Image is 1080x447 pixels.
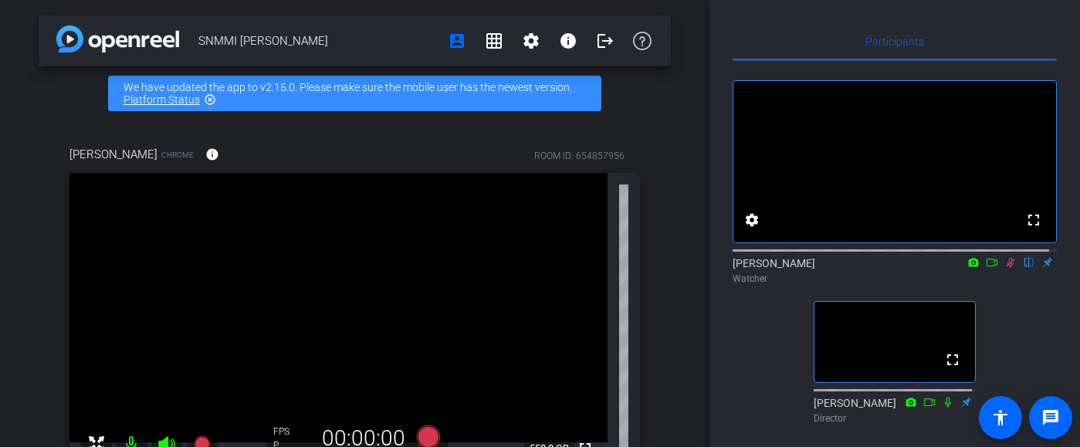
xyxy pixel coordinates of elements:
[1020,255,1038,269] mat-icon: flip
[596,32,614,50] mat-icon: logout
[814,411,976,425] div: Director
[559,32,577,50] mat-icon: info
[534,149,625,163] div: ROOM ID: 654857956
[522,32,540,50] mat-icon: settings
[108,76,601,111] div: We have updated the app to v2.15.0. Please make sure the mobile user has the newest version.
[56,25,179,52] img: app-logo
[205,147,219,161] mat-icon: info
[743,211,761,229] mat-icon: settings
[485,32,503,50] mat-icon: grid_on
[198,25,438,56] span: SNMMI [PERSON_NAME]
[733,272,1057,286] div: Watcher
[124,93,200,106] a: Platform Status
[204,93,216,106] mat-icon: highlight_off
[161,149,194,161] span: Chrome
[991,408,1010,427] mat-icon: accessibility
[943,350,962,369] mat-icon: fullscreen
[69,146,157,163] span: [PERSON_NAME]
[1041,408,1060,427] mat-icon: message
[448,32,466,50] mat-icon: account_box
[814,395,976,425] div: [PERSON_NAME]
[865,36,924,47] span: Participants
[274,426,290,437] span: FPS
[1024,211,1043,229] mat-icon: fullscreen
[733,256,1057,286] div: [PERSON_NAME]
